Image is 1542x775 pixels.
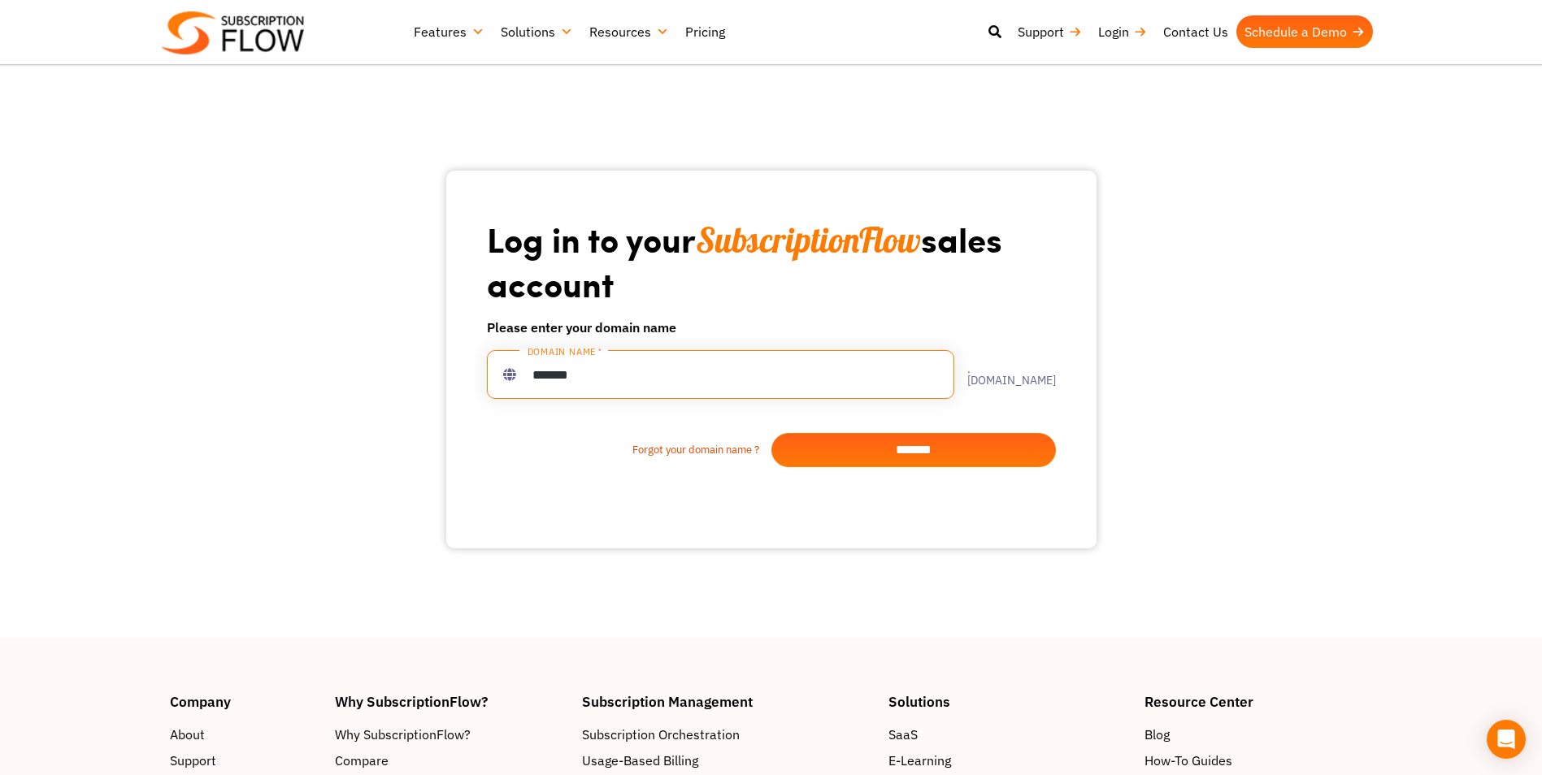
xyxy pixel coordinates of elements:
h6: Please enter your domain name [487,318,1056,337]
span: SaaS [888,725,918,744]
span: About [170,725,205,744]
span: Usage-Based Billing [582,751,698,770]
a: Solutions [493,15,581,48]
h1: Log in to your sales account [487,218,1056,305]
a: Forgot your domain name ? [487,442,771,458]
a: SaaS [888,725,1128,744]
a: Schedule a Demo [1236,15,1373,48]
h4: Resource Center [1145,695,1372,708]
span: Subscription Orchestration [582,725,740,744]
img: Subscriptionflow [162,11,304,54]
span: Why SubscriptionFlow? [335,725,471,744]
a: Features [406,15,493,48]
span: Compare [335,751,389,770]
h4: Company [170,695,319,708]
label: .[DOMAIN_NAME] [954,363,1056,386]
a: Contact Us [1155,15,1236,48]
a: Usage-Based Billing [582,751,873,770]
a: Support [170,751,319,770]
a: Blog [1145,725,1372,744]
h4: Subscription Management [582,695,873,708]
div: Open Intercom Messenger [1487,720,1526,759]
a: Compare [335,751,566,770]
a: Pricing [677,15,733,48]
a: Subscription Orchestration [582,725,873,744]
span: SubscriptionFlow [696,219,921,262]
a: Support [1010,15,1090,48]
a: Resources [581,15,677,48]
span: E-Learning [888,751,951,770]
a: Why SubscriptionFlow? [335,725,566,744]
a: How-To Guides [1145,751,1372,770]
a: About [170,725,319,744]
a: E-Learning [888,751,1128,770]
span: How-To Guides [1145,751,1232,770]
span: Blog [1145,725,1170,744]
a: Login [1090,15,1155,48]
span: Support [170,751,216,770]
h4: Why SubscriptionFlow? [335,695,566,708]
h4: Solutions [888,695,1128,708]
